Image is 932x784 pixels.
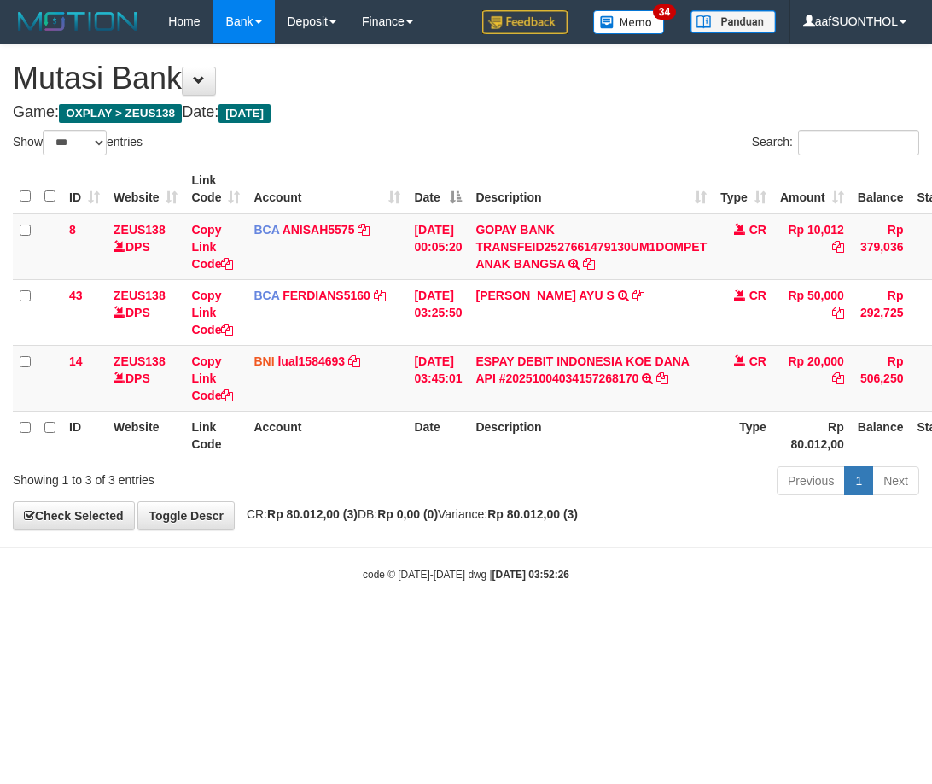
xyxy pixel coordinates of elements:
th: Link Code: activate to sort column ascending [184,165,247,214]
strong: [DATE] 03:52:26 [492,569,569,581]
span: CR: DB: Variance: [238,507,578,521]
a: Toggle Descr [137,501,235,530]
td: Rp 20,000 [773,345,851,411]
th: Description [469,411,714,459]
a: Copy Rp 10,012 to clipboard [832,240,844,254]
a: Copy lual1584693 to clipboard [348,354,360,368]
h4: Game: Date: [13,104,919,121]
td: [DATE] 03:45:01 [407,345,469,411]
a: ESPAY DEBIT INDONESIA KOE DANA API #20251004034157268170 [475,354,689,385]
a: Copy Rp 20,000 to clipboard [832,372,844,385]
a: Copy GOPAY BANK TRANSFEID2527661479130UM1DOMPET ANAK BANGSA to clipboard [583,257,595,271]
th: Type: activate to sort column ascending [714,165,773,214]
input: Search: [798,130,919,155]
strong: Rp 80.012,00 (3) [487,507,578,521]
a: ZEUS138 [114,223,166,237]
a: 1 [844,466,873,495]
td: Rp 506,250 [851,345,911,411]
span: CR [749,354,766,368]
a: Copy Link Code [191,223,233,271]
img: Feedback.jpg [482,10,568,34]
th: ID [62,411,107,459]
a: Copy FERDIANS5160 to clipboard [374,289,386,302]
span: CR [749,223,766,237]
th: Link Code [184,411,247,459]
label: Show entries [13,130,143,155]
th: Amount: activate to sort column ascending [773,165,851,214]
td: Rp 379,036 [851,214,911,280]
th: Balance [851,165,911,214]
th: ID: activate to sort column ascending [62,165,107,214]
a: Copy ESPAY DEBIT INDONESIA KOE DANA API #20251004034157268170 to clipboard [656,372,668,385]
span: 34 [653,4,676,20]
a: Previous [777,466,845,495]
span: 14 [69,354,83,368]
select: Showentries [43,130,107,155]
img: panduan.png [690,10,776,33]
span: CR [749,289,766,302]
label: Search: [752,130,919,155]
img: MOTION_logo.png [13,9,143,34]
th: Type [714,411,773,459]
td: DPS [107,279,184,345]
th: Balance [851,411,911,459]
a: GOPAY BANK TRANSFEID2527661479130UM1DOMPET ANAK BANGSA [475,223,707,271]
img: Button%20Memo.svg [593,10,665,34]
a: Copy VELITA AYU S to clipboard [632,289,644,302]
span: BNI [253,354,274,368]
span: 43 [69,289,83,302]
td: [DATE] 00:05:20 [407,214,469,280]
a: ZEUS138 [114,354,166,368]
a: ANISAH5575 [283,223,355,237]
th: Date [407,411,469,459]
span: BCA [253,223,279,237]
th: Description: activate to sort column ascending [469,165,714,214]
span: 8 [69,223,76,237]
strong: Rp 0,00 (0) [377,507,438,521]
th: Account: activate to sort column ascending [247,165,407,214]
td: Rp 10,012 [773,214,851,280]
a: Copy ANISAH5575 to clipboard [358,223,370,237]
th: Account [247,411,407,459]
td: DPS [107,214,184,280]
span: [DATE] [218,104,271,123]
a: Copy Link Code [191,289,233,336]
strong: Rp 80.012,00 (3) [267,507,358,521]
th: Website [107,411,184,459]
a: Next [872,466,919,495]
a: Check Selected [13,501,135,530]
a: Copy Link Code [191,354,233,402]
td: Rp 50,000 [773,279,851,345]
a: ZEUS138 [114,289,166,302]
th: Rp 80.012,00 [773,411,851,459]
span: BCA [253,289,279,302]
a: [PERSON_NAME] AYU S [475,289,614,302]
a: Copy Rp 50,000 to clipboard [832,306,844,319]
span: OXPLAY > ZEUS138 [59,104,182,123]
a: FERDIANS5160 [283,289,370,302]
th: Website: activate to sort column ascending [107,165,184,214]
small: code © [DATE]-[DATE] dwg | [363,569,569,581]
a: lual1584693 [277,354,345,368]
td: Rp 292,725 [851,279,911,345]
h1: Mutasi Bank [13,61,919,96]
td: [DATE] 03:25:50 [407,279,469,345]
td: DPS [107,345,184,411]
div: Showing 1 to 3 of 3 entries [13,465,376,489]
th: Date: activate to sort column descending [407,165,469,214]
